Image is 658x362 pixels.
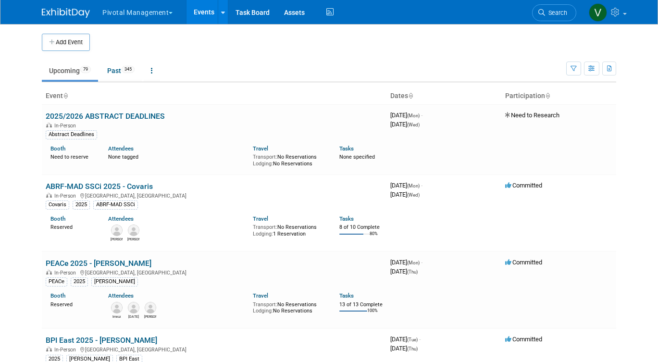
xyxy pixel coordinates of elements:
span: 79 [80,66,91,73]
span: [DATE] [390,121,420,128]
a: Upcoming79 [42,62,98,80]
td: 100% [367,308,378,321]
span: - [421,259,422,266]
span: (Tue) [407,337,418,342]
span: - [419,336,421,343]
th: Participation [501,88,616,104]
div: [PERSON_NAME] [91,277,138,286]
a: Booth [50,145,65,152]
img: In-Person Event [46,347,52,351]
div: [GEOGRAPHIC_DATA], [GEOGRAPHIC_DATA] [46,345,383,353]
a: Sort by Start Date [408,92,413,100]
div: Sujash Chatterjee [127,236,139,242]
span: [DATE] [390,259,422,266]
span: Lodging: [253,161,273,167]
a: BPI East 2025 - [PERSON_NAME] [46,336,157,345]
a: Attendees [108,292,134,299]
span: Lodging: [253,308,273,314]
a: Attendees [108,215,134,222]
span: Need to Research [505,112,559,119]
span: (Wed) [407,122,420,127]
div: Imroz Ghangas [111,313,123,319]
div: 8 of 10 Complete [339,224,383,231]
div: No Reservations No Reservations [253,300,325,314]
span: (Mon) [407,183,420,188]
div: Need to reserve [50,152,94,161]
div: Martin Carcamo [144,313,156,319]
span: [DATE] [390,182,422,189]
span: Search [545,9,567,16]
span: - [421,112,422,119]
div: Raja Srinivas [127,313,139,319]
th: Event [42,88,386,104]
span: [DATE] [390,345,418,352]
img: In-Person Event [46,270,52,275]
span: Lodging: [253,231,273,237]
a: PEACe 2025 - [PERSON_NAME] [46,259,151,268]
span: Transport: [253,224,277,230]
a: Travel [253,292,268,299]
span: [DATE] [390,191,420,198]
a: Tasks [339,145,354,152]
img: Imroz Ghangas [111,302,123,313]
div: [GEOGRAPHIC_DATA], [GEOGRAPHIC_DATA] [46,268,383,276]
img: In-Person Event [46,193,52,198]
img: Melissa Gabello [111,225,123,236]
a: Search [532,4,576,21]
div: ABRF-MAD SSCi [93,200,138,209]
a: 2025/2026 ABSTRACT DEADLINES [46,112,165,121]
div: Reserved [50,222,94,231]
span: [DATE] [390,268,418,275]
a: Booth [50,215,65,222]
a: Sort by Participation Type [545,92,550,100]
span: (Thu) [407,269,418,275]
span: 345 [122,66,135,73]
span: In-Person [54,270,79,276]
a: Tasks [339,215,354,222]
div: No Reservations 1 Reservation [253,222,325,237]
span: In-Person [54,347,79,353]
span: Committed [505,336,542,343]
span: [DATE] [390,112,422,119]
a: Booth [50,292,65,299]
div: Abstract Deadlines [46,130,97,139]
a: Past345 [100,62,142,80]
span: Transport: [253,301,277,308]
span: None specified [339,154,375,160]
span: Committed [505,182,542,189]
span: (Wed) [407,192,420,198]
button: Add Event [42,34,90,51]
div: [GEOGRAPHIC_DATA], [GEOGRAPHIC_DATA] [46,191,383,199]
div: None tagged [108,152,245,161]
span: Transport: [253,154,277,160]
a: Sort by Event Name [63,92,68,100]
div: 2025 [71,277,88,286]
a: Travel [253,215,268,222]
span: (Mon) [407,113,420,118]
div: No Reservations No Reservations [253,152,325,167]
a: Tasks [339,292,354,299]
div: PEACe [46,277,67,286]
td: 80% [370,231,378,244]
img: Valerie Weld [589,3,607,22]
div: Covaris [46,200,69,209]
a: Attendees [108,145,134,152]
span: (Mon) [407,260,420,265]
div: 2025 [73,200,90,209]
img: Martin Carcamo [145,302,156,313]
th: Dates [386,88,501,104]
span: - [421,182,422,189]
span: [DATE] [390,336,421,343]
img: Sujash Chatterjee [128,225,139,236]
span: Committed [505,259,542,266]
div: Reserved [50,300,94,308]
a: ABRF-MAD SSCi 2025 - Covaris [46,182,153,191]
div: 13 of 13 Complete [339,301,383,308]
img: Raja Srinivas [128,302,139,313]
div: Melissa Gabello [111,236,123,242]
span: In-Person [54,193,79,199]
span: (Thu) [407,346,418,351]
span: In-Person [54,123,79,129]
img: ExhibitDay [42,8,90,18]
a: Travel [253,145,268,152]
